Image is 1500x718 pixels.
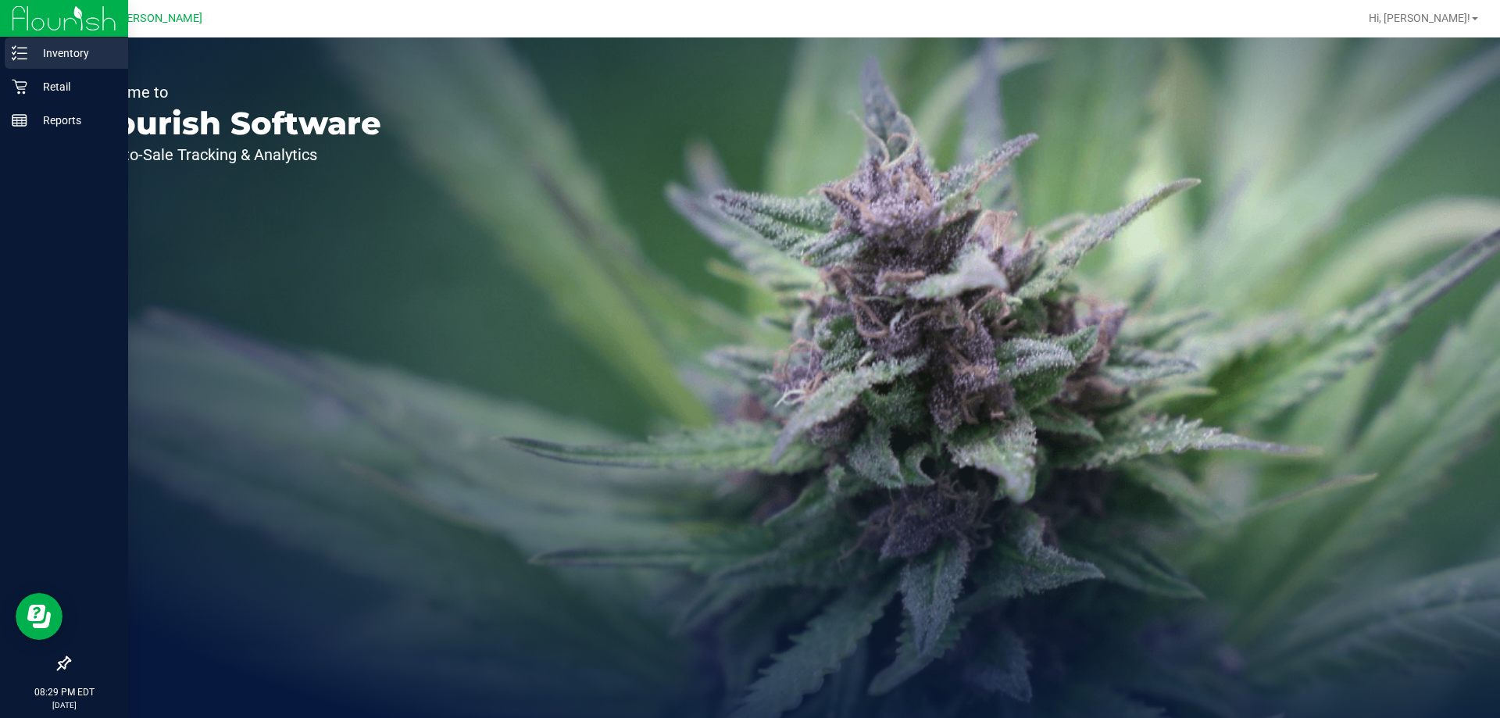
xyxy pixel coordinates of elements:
[27,44,121,63] p: Inventory
[116,12,202,25] span: [PERSON_NAME]
[84,147,381,163] p: Seed-to-Sale Tracking & Analytics
[12,79,27,95] inline-svg: Retail
[12,113,27,128] inline-svg: Reports
[27,77,121,96] p: Retail
[84,84,381,100] p: Welcome to
[12,45,27,61] inline-svg: Inventory
[16,593,62,640] iframe: Resource center
[7,685,121,699] p: 08:29 PM EDT
[1369,12,1470,24] span: Hi, [PERSON_NAME]!
[7,699,121,711] p: [DATE]
[27,111,121,130] p: Reports
[84,108,381,139] p: Flourish Software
